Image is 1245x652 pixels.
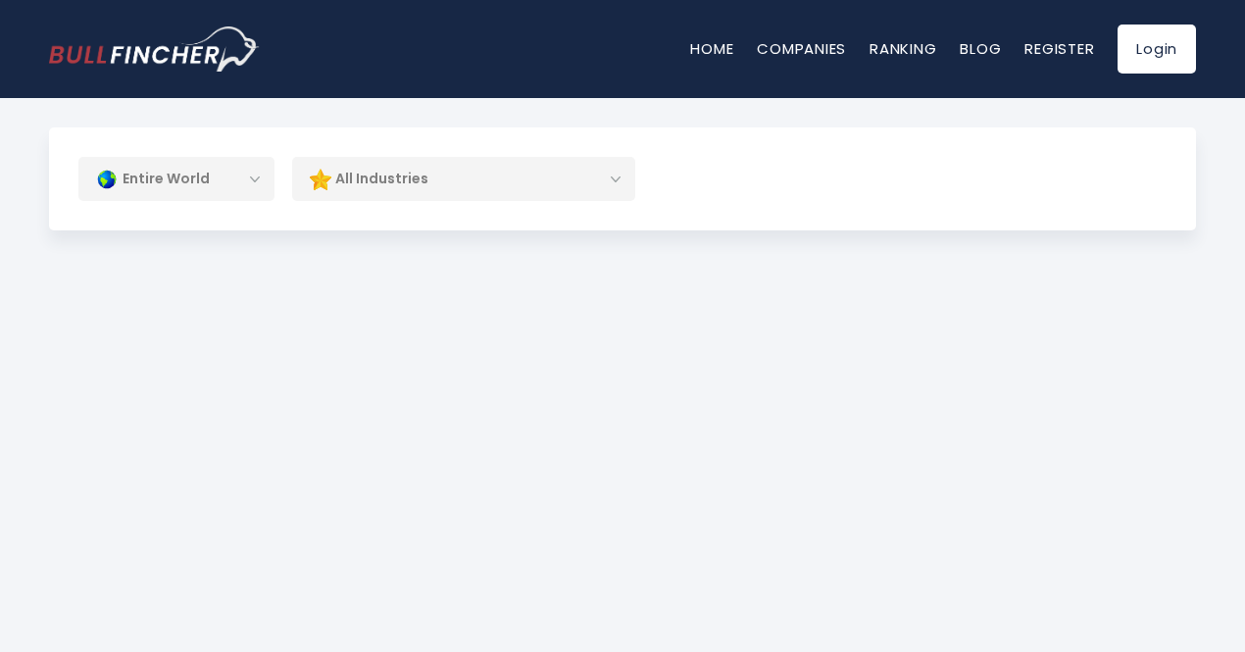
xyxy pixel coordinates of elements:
a: Companies [757,38,846,59]
a: Blog [960,38,1001,59]
a: Home [690,38,733,59]
div: All Industries [292,157,635,202]
div: Entire World [78,157,274,202]
img: bullfincher logo [49,26,260,72]
a: Go to homepage [49,26,260,72]
a: Register [1024,38,1094,59]
a: Ranking [870,38,936,59]
a: Login [1118,25,1196,74]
